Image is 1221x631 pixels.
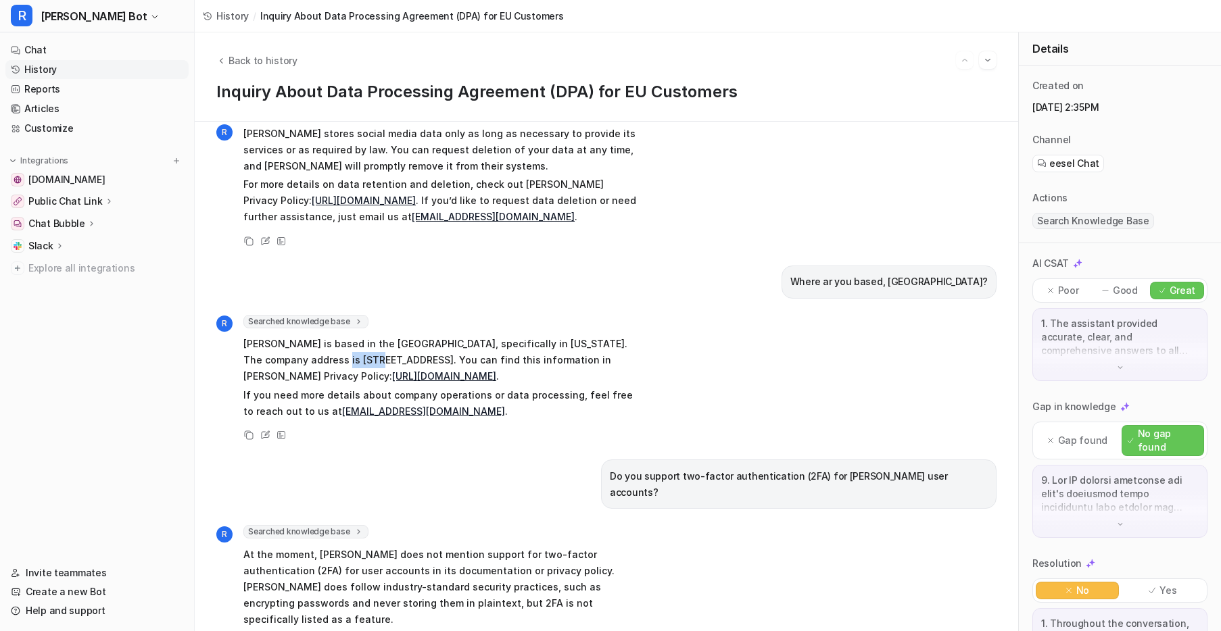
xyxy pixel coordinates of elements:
img: down-arrow [1116,520,1125,529]
span: Explore all integrations [28,257,183,279]
a: eesel Chat [1037,157,1099,170]
p: [PERSON_NAME] is based in the [GEOGRAPHIC_DATA], specifically in [US_STATE]. The company address ... [243,336,639,384]
img: explore all integrations [11,261,24,275]
a: Create a new Bot [5,582,189,601]
img: Next session [983,54,992,66]
span: R [216,315,233,332]
p: Slack [28,239,53,253]
p: No [1076,584,1089,597]
span: R [216,526,233,542]
img: expand menu [8,156,18,166]
img: getrella.com [14,176,22,184]
button: Back to history [216,53,297,68]
span: / [253,9,256,23]
p: Do you support two-factor authentication (2FA) for [PERSON_NAME] user accounts? [610,468,988,501]
div: Details [1019,32,1221,66]
span: Searched knowledge base [243,315,368,328]
span: R [11,5,32,26]
a: Articles [5,99,189,118]
h1: Inquiry About Data Processing Agreement (DPA) for EU Customers [216,82,997,102]
p: Integrations [20,155,68,166]
a: [URL][DOMAIN_NAME] [392,370,496,382]
p: No gap found [1138,427,1198,454]
p: AI CSAT [1032,257,1069,270]
p: Gap found [1058,434,1107,447]
span: History [216,9,249,23]
a: [EMAIL_ADDRESS][DOMAIN_NAME] [342,405,505,417]
a: Explore all integrations [5,259,189,278]
span: Inquiry About Data Processing Agreement (DPA) for EU Customers [260,9,564,23]
a: getrella.com[DOMAIN_NAME] [5,170,189,189]
a: Help and support [5,601,189,620]
p: Channel [1032,133,1071,147]
img: down-arrow [1116,363,1125,372]
span: [PERSON_NAME] Bot [41,7,147,26]
span: Back to history [229,53,297,68]
a: [EMAIL_ADDRESS][DOMAIN_NAME] [412,211,575,222]
p: At the moment, [PERSON_NAME] does not mention support for two-factor authentication (2FA) for use... [243,547,639,628]
img: Slack [14,242,22,250]
span: [DOMAIN_NAME] [28,173,105,186]
p: Gap in knowledge [1032,400,1116,413]
img: Chat Bubble [14,220,22,228]
span: Searched knowledge base [243,525,368,538]
p: [PERSON_NAME] stores social media data only as long as necessary to provide its services or as re... [243,126,639,174]
p: For more details on data retention and deletion, check out [PERSON_NAME] Privacy Policy: . If you... [243,176,639,225]
a: [URL][DOMAIN_NAME] [312,195,416,206]
p: Good [1113,284,1138,297]
span: eesel Chat [1049,157,1099,170]
p: Great [1170,284,1196,297]
a: Customize [5,119,189,138]
img: Public Chat Link [14,197,22,205]
a: Chat [5,41,189,59]
a: Invite teammates [5,563,189,582]
button: Integrations [5,154,72,168]
p: Chat Bubble [28,217,85,230]
p: [DATE] 2:35PM [1032,101,1207,114]
p: Yes [1159,584,1176,597]
p: Where ar you based, [GEOGRAPHIC_DATA]? [790,274,988,290]
a: History [5,60,189,79]
p: Resolution [1032,557,1082,570]
img: menu_add.svg [172,156,181,166]
span: R [216,124,233,141]
p: Created on [1032,79,1084,93]
p: Actions [1032,191,1068,205]
a: Reports [5,80,189,99]
button: Go to previous session [956,51,974,69]
p: If you need more details about company operations or data processing, feel free to reach out to u... [243,387,639,420]
button: Go to next session [979,51,997,69]
span: Search Knowledge Base [1032,213,1154,229]
img: eeselChat [1037,159,1047,168]
p: Poor [1058,284,1079,297]
p: 1. The assistant provided accurate, clear, and comprehensive answers to all user queries, consist... [1041,317,1199,357]
p: Public Chat Link [28,195,103,208]
a: History [203,9,249,23]
p: 9. Lor IP dolorsi ametconse adi elit's doeiusmod tempo incididuntu labo etdolor mag aliquaeni adm... [1041,474,1199,514]
img: Previous session [960,54,969,66]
